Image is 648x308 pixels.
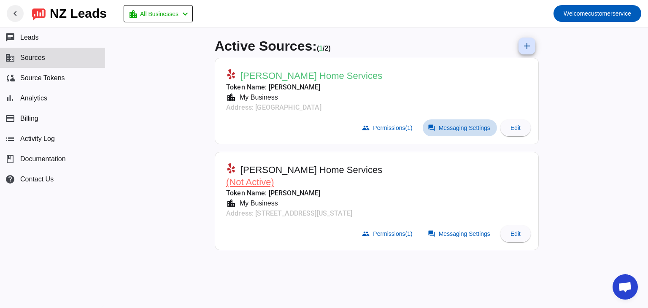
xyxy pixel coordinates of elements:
span: [PERSON_NAME] Home Services [240,70,382,82]
div: My Business [236,92,278,103]
mat-card-subtitle: Token Name: [PERSON_NAME] [226,82,382,92]
span: Activity Log [20,135,55,143]
button: All Businesses [124,5,193,22]
div: Open chat [613,274,638,300]
span: Documentation [20,155,66,163]
button: Messaging Settings [423,225,497,242]
span: Active Sources: [215,38,317,54]
span: Permissions [373,230,412,237]
button: Welcomecustomerservice [553,5,641,22]
mat-icon: group [362,124,370,132]
span: Edit [510,124,521,131]
span: / [323,45,324,52]
span: Billing [20,115,38,122]
mat-icon: business [5,53,15,63]
mat-card-subtitle: Token Name: [PERSON_NAME] [226,188,382,198]
span: Total [325,45,331,52]
mat-icon: chevron_left [10,8,20,19]
mat-card-subtitle: Address: [STREET_ADDRESS][US_STATE] [226,208,382,219]
mat-icon: cloud_sync [5,73,15,83]
span: (Not Active) [226,177,274,187]
span: ( [317,45,319,52]
mat-icon: chat [5,32,15,43]
span: book [5,154,15,164]
mat-card-subtitle: Address: [GEOGRAPHIC_DATA] [226,103,382,113]
div: NZ Leads [50,8,107,19]
span: Working [319,45,323,52]
span: Contact Us [20,176,54,183]
button: Edit [500,119,531,136]
span: customerservice [564,8,631,19]
mat-icon: location_city [226,92,236,103]
mat-icon: forum [428,124,435,132]
span: Messaging Settings [439,230,490,237]
button: Permissions(1) [357,119,419,136]
button: Permissions(1) [357,225,419,242]
mat-icon: location_city [226,198,236,208]
span: [PERSON_NAME] Home Services [240,164,382,176]
mat-icon: payment [5,113,15,124]
span: All Businesses [140,8,178,20]
img: logo [32,6,46,21]
span: Messaging Settings [439,124,490,131]
mat-icon: bar_chart [5,93,15,103]
span: Analytics [20,95,47,102]
mat-icon: add [522,41,532,51]
mat-icon: chevron_left [180,9,190,19]
span: Permissions [373,124,412,131]
button: Edit [500,225,531,242]
span: Source Tokens [20,74,65,82]
span: Edit [510,230,521,237]
span: Leads [20,34,39,41]
mat-icon: help [5,174,15,184]
mat-icon: forum [428,230,435,238]
span: (1) [405,230,413,237]
mat-icon: list [5,134,15,144]
span: (1) [405,124,413,131]
div: My Business [236,198,278,208]
span: Welcome [564,10,588,17]
span: Sources [20,54,45,62]
mat-icon: group [362,230,370,238]
mat-icon: location_city [128,9,138,19]
button: Messaging Settings [423,119,497,136]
